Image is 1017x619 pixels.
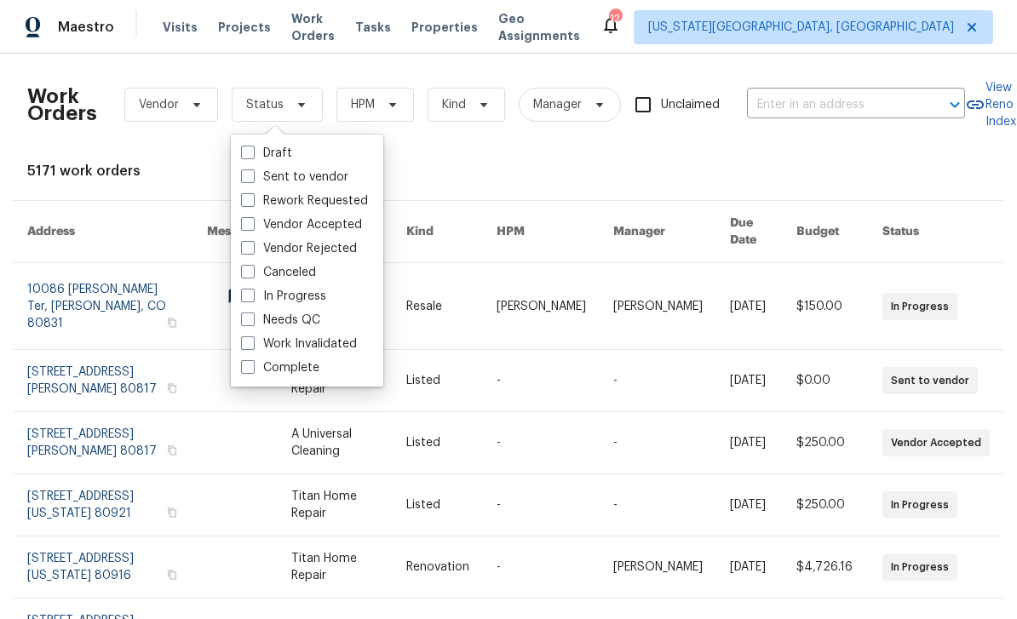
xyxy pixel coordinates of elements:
[164,567,180,582] button: Copy Address
[393,350,483,412] td: Listed
[600,350,716,412] td: -
[609,10,621,27] div: 12
[393,201,483,263] th: Kind
[27,88,97,122] h2: Work Orders
[163,19,198,36] span: Visits
[483,412,600,474] td: -
[600,474,716,536] td: -
[58,19,114,36] span: Maestro
[533,96,582,113] span: Manager
[600,412,716,474] td: -
[393,536,483,599] td: Renovation
[411,19,478,36] span: Properties
[355,21,391,33] span: Tasks
[943,93,967,117] button: Open
[278,412,393,474] td: A Universal Cleaning
[393,412,483,474] td: Listed
[193,201,278,263] th: Messages
[351,96,375,113] span: HPM
[483,350,600,412] td: -
[139,96,179,113] span: Vendor
[241,169,348,186] label: Sent to vendor
[27,163,990,180] div: 5171 work orders
[648,19,954,36] span: [US_STATE][GEOGRAPHIC_DATA], [GEOGRAPHIC_DATA]
[278,474,393,536] td: Titan Home Repair
[241,264,316,281] label: Canceled
[241,240,357,257] label: Vendor Rejected
[218,19,271,36] span: Projects
[241,288,326,305] label: In Progress
[965,79,1016,130] a: View Reno Index
[241,192,368,209] label: Rework Requested
[716,201,783,263] th: Due Date
[291,10,335,44] span: Work Orders
[164,443,180,458] button: Copy Address
[393,263,483,350] td: Resale
[483,536,600,599] td: -
[164,505,180,520] button: Copy Address
[393,474,483,536] td: Listed
[241,335,357,352] label: Work Invalidated
[483,263,600,350] td: [PERSON_NAME]
[241,216,362,233] label: Vendor Accepted
[241,312,320,329] label: Needs QC
[783,201,869,263] th: Budget
[869,201,1003,263] th: Status
[14,201,193,263] th: Address
[661,96,720,114] span: Unclaimed
[278,536,393,599] td: Titan Home Repair
[483,474,600,536] td: -
[600,201,716,263] th: Manager
[600,263,716,350] td: [PERSON_NAME]
[246,96,284,113] span: Status
[241,145,292,162] label: Draft
[498,10,580,44] span: Geo Assignments
[241,359,319,376] label: Complete
[442,96,466,113] span: Kind
[164,381,180,396] button: Copy Address
[600,536,716,599] td: [PERSON_NAME]
[747,92,917,118] input: Enter in an address
[483,201,600,263] th: HPM
[164,315,180,330] button: Copy Address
